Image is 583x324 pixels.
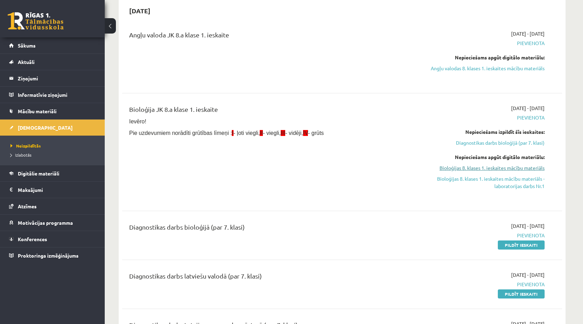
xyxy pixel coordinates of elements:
[511,105,545,112] span: [DATE] - [DATE]
[281,130,285,136] span: III
[413,175,545,190] a: Bioloģijas 8. klases 1. ieskaites mācību materiāls - laboratorijas darbs Nr.1
[129,30,403,43] div: Angļu valoda JK 8.a klase 1. ieskaite
[9,198,96,214] a: Atzīmes
[18,252,79,259] span: Proktoringa izmēģinājums
[10,152,31,158] span: Izlabotās
[9,247,96,264] a: Proktoringa izmēģinājums
[9,70,96,86] a: Ziņojumi
[232,130,233,136] span: I
[413,153,545,161] div: Nepieciešams apgūt digitālo materiālu:
[18,219,73,226] span: Motivācijas programma
[511,271,545,279] span: [DATE] - [DATE]
[9,182,96,198] a: Maksājumi
[10,143,98,149] a: Neizpildītās
[413,114,545,121] span: Pievienota
[9,37,96,53] a: Sākums
[9,87,96,103] a: Informatīvie ziņojumi
[413,232,545,239] span: Pievienota
[413,139,545,146] a: Diagnostikas darbs bioloģijā (par 7. klasi)
[9,120,96,136] a: [DEMOGRAPHIC_DATA]
[10,143,41,149] span: Neizpildītās
[18,203,37,209] span: Atzīmes
[18,59,35,65] span: Aktuāli
[18,124,73,131] span: [DEMOGRAPHIC_DATA]
[413,164,545,172] a: Bioloģijas 8. klases 1. ieskaites mācību materiāls
[129,118,146,124] span: Ievēro!
[129,222,403,235] div: Diagnostikas darbs bioloģijā (par 7. klasi)
[511,222,545,230] span: [DATE] - [DATE]
[18,108,57,114] span: Mācību materiāli
[303,130,308,136] span: IV
[18,170,59,177] span: Digitālie materiāli
[8,12,64,30] a: Rīgas 1. Tālmācības vidusskola
[10,152,98,158] a: Izlabotās
[511,30,545,37] span: [DATE] - [DATE]
[9,103,96,119] a: Mācību materiāli
[18,70,96,86] legend: Ziņojumi
[18,42,36,49] span: Sākums
[9,54,96,70] a: Aktuāli
[413,39,545,47] span: Pievienota
[260,130,263,136] span: II
[9,231,96,247] a: Konferences
[129,105,403,117] div: Bioloģija JK 8.a klase 1. ieskaite
[498,289,545,298] a: Pildīt ieskaiti
[129,271,403,284] div: Diagnostikas darbs latviešu valodā (par 7. klasi)
[18,87,96,103] legend: Informatīvie ziņojumi
[122,2,157,19] h2: [DATE]
[413,281,545,288] span: Pievienota
[498,240,545,250] a: Pildīt ieskaiti
[413,128,545,136] div: Nepieciešams izpildīt šīs ieskaites:
[413,65,545,72] a: Angļu valodas 8. klases 1. ieskaites mācību materiāls
[129,130,324,136] span: Pie uzdevumiem norādīti grūtības līmeņi : - ļoti viegli, - viegli, - vidēji, - grūts
[413,54,545,61] div: Nepieciešams apgūt digitālo materiālu:
[18,236,47,242] span: Konferences
[18,182,96,198] legend: Maksājumi
[9,215,96,231] a: Motivācijas programma
[9,165,96,181] a: Digitālie materiāli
